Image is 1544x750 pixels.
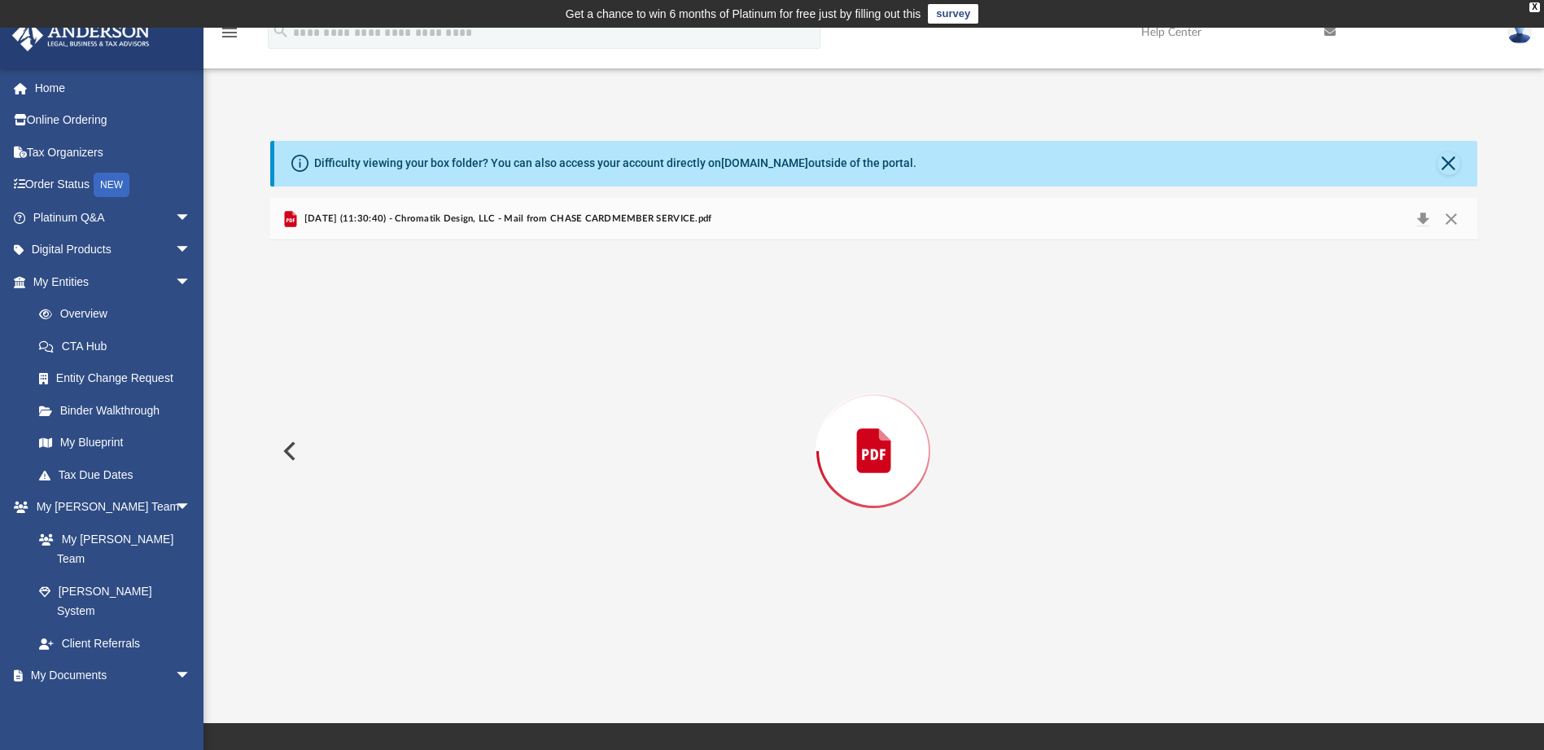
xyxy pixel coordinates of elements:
a: [DOMAIN_NAME] [721,156,808,169]
a: My Documentsarrow_drop_down [11,660,208,692]
span: [DATE] (11:30:40) - Chromatik Design, LLC - Mail from CHASE CARDMEMBER SERVICE.pdf [300,212,711,226]
span: arrow_drop_down [175,265,208,299]
button: Close [1437,152,1460,175]
i: menu [220,23,239,42]
a: [PERSON_NAME] System [23,575,208,627]
a: My [PERSON_NAME] Teamarrow_drop_down [11,491,208,524]
a: My Entitiesarrow_drop_down [11,265,216,298]
a: survey [928,4,978,24]
span: arrow_drop_down [175,660,208,693]
a: menu [220,31,239,42]
a: Tax Due Dates [23,458,216,491]
a: Platinum Q&Aarrow_drop_down [11,201,216,234]
a: Binder Walkthrough [23,394,216,427]
a: My [PERSON_NAME] Team [23,523,199,575]
button: Download [1408,208,1437,230]
span: arrow_drop_down [175,201,208,235]
div: Preview [270,198,1476,661]
div: NEW [94,173,129,197]
a: Box [23,691,199,724]
a: My Blueprint [23,427,208,459]
img: User Pic [1507,20,1532,44]
a: CTA Hub [23,330,216,362]
i: search [272,22,290,40]
a: Tax Organizers [11,136,216,169]
a: Digital Productsarrow_drop_down [11,234,216,266]
span: arrow_drop_down [175,234,208,267]
a: Online Ordering [11,104,216,137]
div: Get a chance to win 6 months of Platinum for free just by filling out this [566,4,921,24]
img: Anderson Advisors Platinum Portal [7,20,155,51]
a: Entity Change Request [23,362,216,395]
div: close [1529,2,1540,12]
div: Difficulty viewing your box folder? You can also access your account directly on outside of the p... [314,155,916,172]
button: Previous File [270,428,306,474]
button: Close [1437,208,1466,230]
span: arrow_drop_down [175,491,208,524]
a: Order StatusNEW [11,169,216,202]
a: Overview [23,298,216,331]
a: Client Referrals [23,627,208,660]
a: Home [11,72,216,104]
